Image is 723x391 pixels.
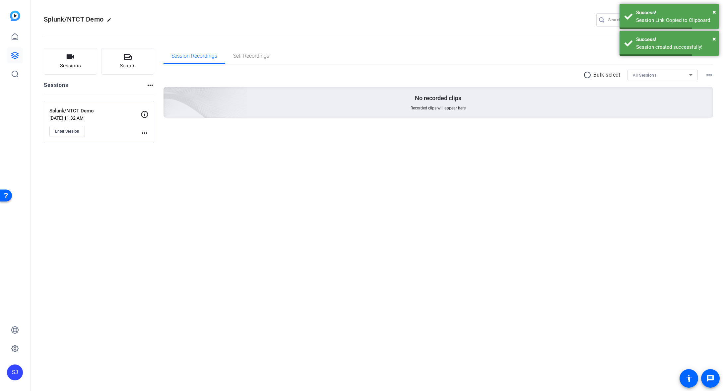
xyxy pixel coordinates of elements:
[636,9,714,17] div: Success!
[712,8,716,16] span: ×
[44,48,97,75] button: Sessions
[712,34,716,44] button: Close
[233,53,269,59] span: Self Recordings
[49,126,85,137] button: Enter Session
[608,16,668,24] input: Search
[636,43,714,51] div: Session created successfully!
[7,364,23,380] div: SJ
[411,105,466,111] span: Recorded clips will appear here
[44,81,69,94] h2: Sessions
[636,17,714,24] div: Session Link Copied to Clipboard
[636,36,714,43] div: Success!
[146,81,154,89] mat-icon: more_horiz
[141,129,149,137] mat-icon: more_horiz
[49,115,141,121] p: [DATE] 11:32 AM
[593,71,621,79] p: Bulk select
[10,11,20,21] img: blue-gradient.svg
[685,374,693,382] mat-icon: accessibility
[706,374,714,382] mat-icon: message
[705,71,713,79] mat-icon: more_horiz
[107,18,115,26] mat-icon: edit
[89,21,247,165] img: embarkstudio-empty-session.png
[60,62,81,70] span: Sessions
[101,48,155,75] button: Scripts
[415,94,461,102] p: No recorded clips
[633,73,656,78] span: All Sessions
[583,71,593,79] mat-icon: radio_button_unchecked
[712,7,716,17] button: Close
[55,129,79,134] span: Enter Session
[120,62,136,70] span: Scripts
[49,107,141,115] p: Splunk/NTCT Demo
[44,15,103,23] span: Splunk/NTCT Demo
[171,53,217,59] span: Session Recordings
[712,35,716,43] span: ×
